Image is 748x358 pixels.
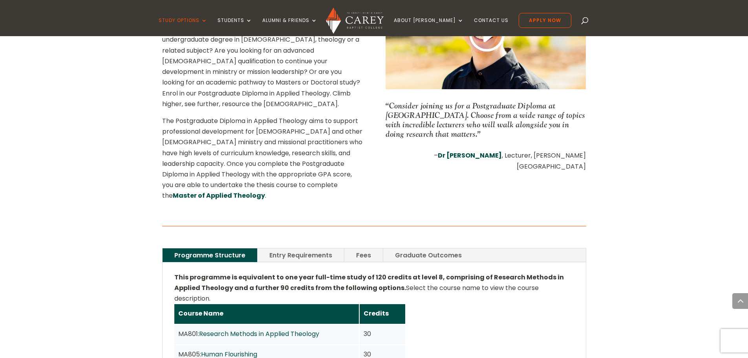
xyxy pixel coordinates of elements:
[159,18,207,36] a: Study Options
[162,116,362,201] p: The Postgraduate Diploma in Applied Theology aims to support professional development for [DEMOGR...
[519,13,571,28] a: Apply Now
[474,18,508,36] a: Contact Us
[386,150,586,171] p: – , Lecturer, [PERSON_NAME][GEOGRAPHIC_DATA]
[163,248,257,262] a: Programme Structure
[394,18,464,36] a: About [PERSON_NAME]
[364,308,401,319] div: Credits
[364,329,401,339] div: 30
[386,101,586,139] p: “Consider joining us for a Postgraduate Diploma at [GEOGRAPHIC_DATA]. Choose from a wide range of...
[258,248,344,262] a: Entry Requirements
[178,308,355,319] div: Course Name
[326,7,384,34] img: Carey Baptist College
[438,151,502,160] a: Dr [PERSON_NAME]
[262,18,317,36] a: Alumni & Friends
[173,191,265,200] a: Master of Applied Theology
[218,18,252,36] a: Students
[199,329,319,338] a: Research Methods in Applied Theology
[383,248,474,262] a: Graduate Outcomes
[162,24,362,201] div: Have you already started your theological journey with an undergraduate degree in [DEMOGRAPHIC_DA...
[174,273,564,292] strong: This programme is equivalent to one year full-time study of 120 credits at level 8, comprising of...
[344,248,383,262] a: Fees
[178,329,355,339] div: MA801:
